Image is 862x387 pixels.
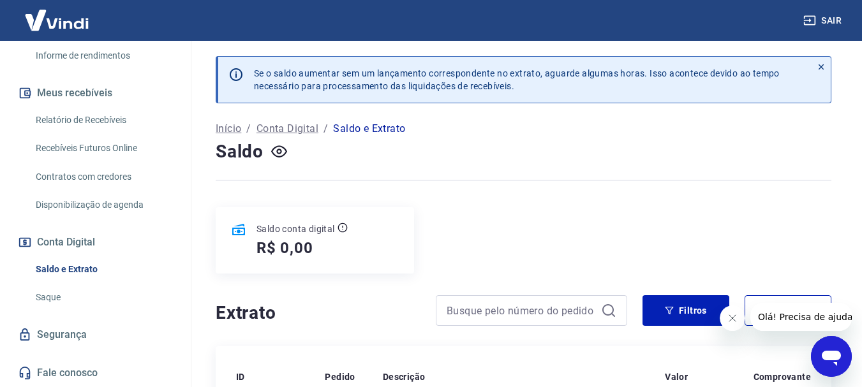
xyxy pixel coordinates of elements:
[811,336,852,377] iframe: Botão para abrir a janela de mensagens
[254,67,780,92] p: Se o saldo aumentar sem um lançamento correspondente no extrato, aguarde algumas horas. Isso acon...
[256,223,335,235] p: Saldo conta digital
[750,303,852,331] iframe: Mensagem da empresa
[720,305,745,331] iframe: Fechar mensagem
[15,1,98,40] img: Vindi
[31,164,175,190] a: Contratos com credores
[325,370,355,383] p: Pedido
[216,300,420,326] h4: Extrato
[745,295,831,326] button: Exportar
[643,295,729,326] button: Filtros
[31,192,175,218] a: Disponibilização de agenda
[754,370,811,383] p: Comprovante
[15,359,175,387] a: Fale conosco
[15,321,175,349] a: Segurança
[216,139,264,164] h4: Saldo
[256,121,318,136] a: Conta Digital
[31,107,175,133] a: Relatório de Recebíveis
[31,284,175,310] a: Saque
[236,370,245,383] p: ID
[323,121,328,136] p: /
[15,228,175,256] button: Conta Digital
[31,43,175,69] a: Informe de rendimentos
[665,370,688,383] p: Valor
[256,238,313,258] h5: R$ 0,00
[8,9,107,19] span: Olá! Precisa de ajuda?
[801,9,847,33] button: Sair
[15,79,175,107] button: Meus recebíveis
[333,121,405,136] p: Saldo e Extrato
[31,135,175,161] a: Recebíveis Futuros Online
[246,121,251,136] p: /
[383,370,426,383] p: Descrição
[216,121,241,136] a: Início
[31,256,175,282] a: Saldo e Extrato
[447,301,596,320] input: Busque pelo número do pedido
